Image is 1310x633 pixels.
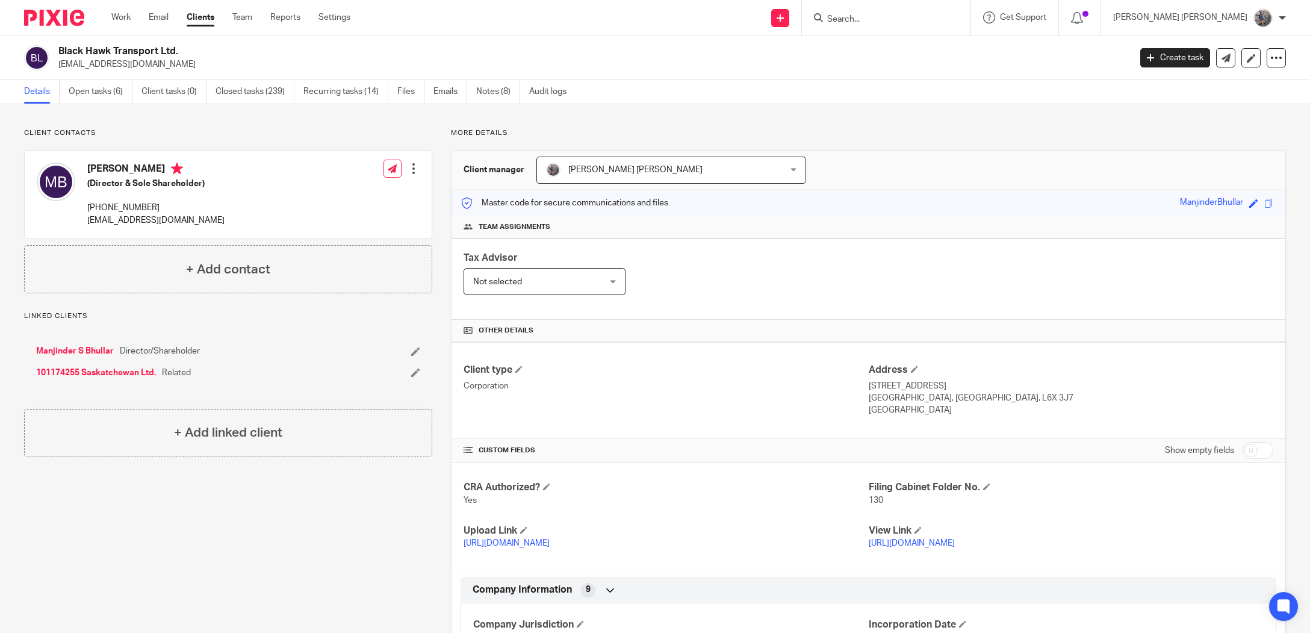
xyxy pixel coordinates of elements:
[1180,196,1243,210] div: ManjinderBhullar
[464,380,868,392] p: Corporation
[479,222,550,232] span: Team assignments
[149,11,169,23] a: Email
[464,496,477,505] span: Yes
[451,128,1286,138] p: More details
[174,423,282,442] h4: + Add linked client
[869,619,1264,631] h4: Incorporation Date
[24,128,432,138] p: Client contacts
[69,80,132,104] a: Open tasks (6)
[869,404,1273,416] p: [GEOGRAPHIC_DATA]
[397,80,424,104] a: Files
[568,166,703,174] span: [PERSON_NAME] [PERSON_NAME]
[36,345,114,357] a: Manjinder S Bhullar
[87,202,225,214] p: [PHONE_NUMBER]
[464,164,524,176] h3: Client manager
[464,446,868,455] h4: CUSTOM FIELDS
[1253,8,1273,28] img: 20160912_191538.jpg
[476,80,520,104] a: Notes (8)
[24,45,49,70] img: svg%3E
[58,45,910,58] h2: Black Hawk Transport Ltd.
[111,11,131,23] a: Work
[479,326,533,335] span: Other details
[24,80,60,104] a: Details
[24,10,84,26] img: Pixie
[529,80,576,104] a: Audit logs
[473,619,868,631] h4: Company Jurisdiction
[869,496,883,505] span: 130
[186,260,270,279] h4: + Add contact
[869,539,955,547] a: [URL][DOMAIN_NAME]
[473,278,522,286] span: Not selected
[87,178,225,190] h5: (Director & Sole Shareholder)
[120,345,200,357] span: Director/Shareholder
[87,214,225,226] p: [EMAIL_ADDRESS][DOMAIN_NAME]
[869,364,1273,376] h4: Address
[1000,13,1046,22] span: Get Support
[24,311,432,321] p: Linked clients
[461,197,668,209] p: Master code for secure communications and files
[869,525,1273,537] h4: View Link
[171,163,183,175] i: Primary
[464,539,550,547] a: [URL][DOMAIN_NAME]
[869,392,1273,404] p: [GEOGRAPHIC_DATA], [GEOGRAPHIC_DATA], L6X 3J7
[464,253,518,263] span: Tax Advisor
[141,80,206,104] a: Client tasks (0)
[433,80,467,104] a: Emails
[869,481,1273,494] h4: Filing Cabinet Folder No.
[232,11,252,23] a: Team
[473,584,572,596] span: Company Information
[270,11,300,23] a: Reports
[1140,48,1210,67] a: Create task
[464,364,868,376] h4: Client type
[1113,11,1247,23] p: [PERSON_NAME] [PERSON_NAME]
[546,163,560,177] img: 20160912_191538.jpg
[826,14,934,25] input: Search
[586,584,591,596] span: 9
[318,11,350,23] a: Settings
[162,367,191,379] span: Related
[303,80,388,104] a: Recurring tasks (14)
[464,525,868,537] h4: Upload Link
[869,380,1273,392] p: [STREET_ADDRESS]
[464,481,868,494] h4: CRA Authorized?
[37,163,75,201] img: svg%3E
[87,163,225,178] h4: [PERSON_NAME]
[36,367,156,379] a: 101174255 Saskatchewan Ltd.
[1165,444,1234,457] label: Show empty fields
[187,11,214,23] a: Clients
[216,80,294,104] a: Closed tasks (239)
[58,58,1122,70] p: [EMAIL_ADDRESS][DOMAIN_NAME]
